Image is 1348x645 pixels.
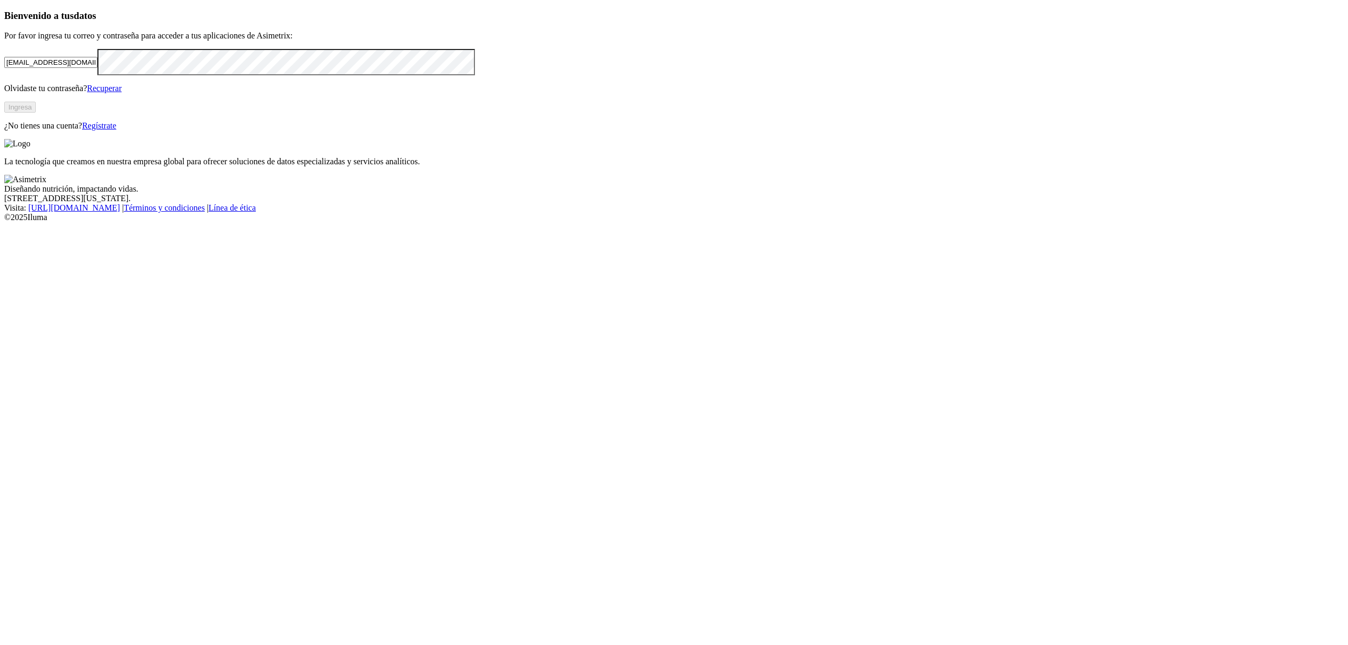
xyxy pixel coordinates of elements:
[28,203,120,212] a: [URL][DOMAIN_NAME]
[4,184,1344,194] div: Diseñando nutrición, impactando vidas.
[124,203,205,212] a: Términos y condiciones
[4,31,1344,41] p: Por favor ingresa tu correo y contraseña para acceder a tus aplicaciones de Asimetrix:
[209,203,256,212] a: Línea de ética
[87,84,122,93] a: Recuperar
[4,213,1344,222] div: © 2025 Iluma
[82,121,116,130] a: Regístrate
[4,121,1344,131] p: ¿No tienes una cuenta?
[4,203,1344,213] div: Visita : | |
[74,10,96,21] span: datos
[4,194,1344,203] div: [STREET_ADDRESS][US_STATE].
[4,139,31,148] img: Logo
[4,10,1344,22] h3: Bienvenido a tus
[4,84,1344,93] p: Olvidaste tu contraseña?
[4,57,97,68] input: Tu correo
[4,157,1344,166] p: La tecnología que creamos en nuestra empresa global para ofrecer soluciones de datos especializad...
[4,102,36,113] button: Ingresa
[4,175,46,184] img: Asimetrix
